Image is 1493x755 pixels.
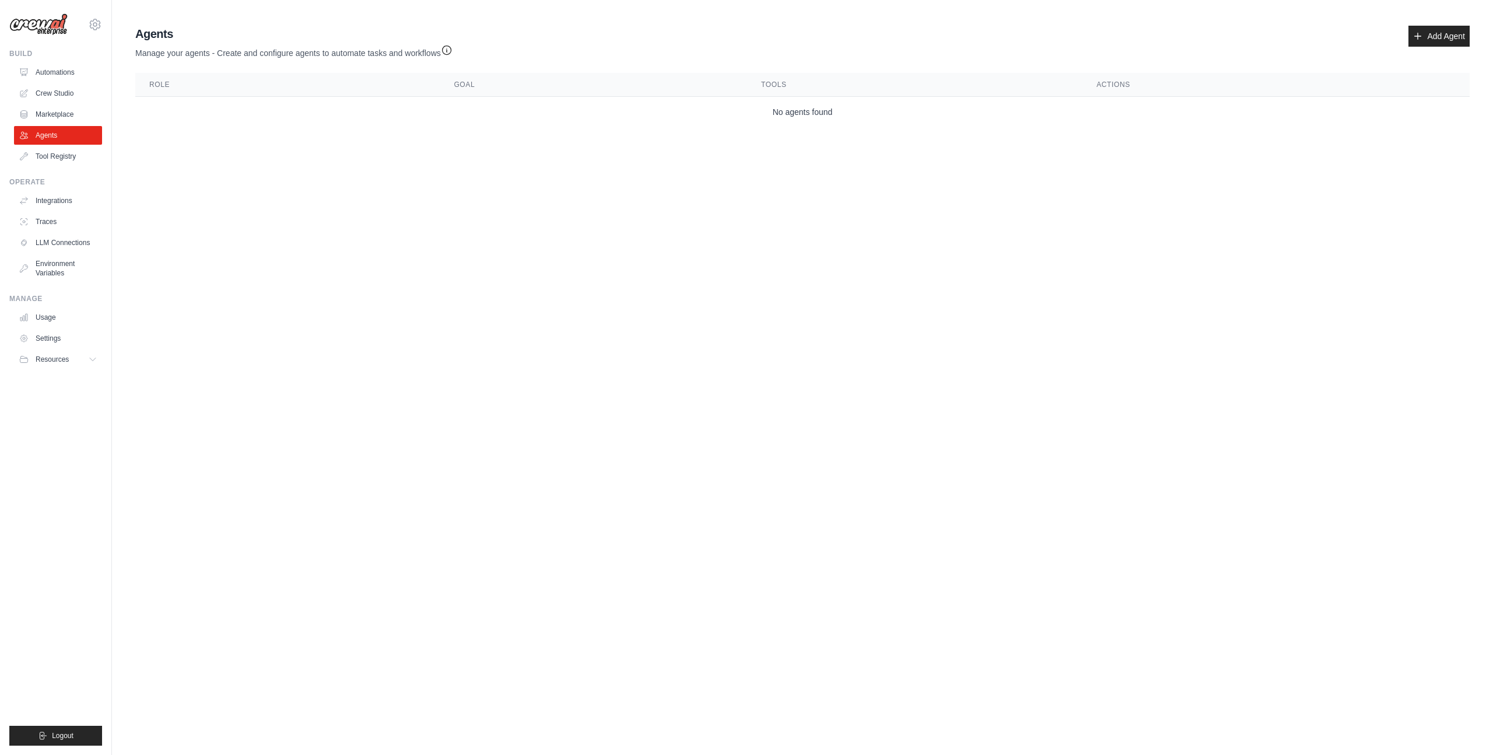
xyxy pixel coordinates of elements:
th: Role [135,73,440,97]
a: Agents [14,126,102,145]
a: LLM Connections [14,233,102,252]
th: Actions [1082,73,1470,97]
a: Tool Registry [14,147,102,166]
a: Crew Studio [14,84,102,103]
a: Marketplace [14,105,102,124]
div: Build [9,49,102,58]
h2: Agents [135,26,453,42]
div: Manage [9,294,102,303]
a: Automations [14,63,102,82]
a: Usage [14,308,102,327]
a: Traces [14,212,102,231]
img: Logo [9,13,68,36]
th: Goal [440,73,747,97]
a: Integrations [14,191,102,210]
a: Environment Variables [14,254,102,282]
span: Resources [36,355,69,364]
a: Add Agent [1408,26,1470,47]
td: No agents found [135,97,1470,128]
button: Resources [14,350,102,369]
p: Manage your agents - Create and configure agents to automate tasks and workflows [135,42,453,59]
button: Logout [9,726,102,746]
div: Operate [9,177,102,187]
a: Settings [14,329,102,348]
span: Logout [52,731,73,740]
th: Tools [747,73,1082,97]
